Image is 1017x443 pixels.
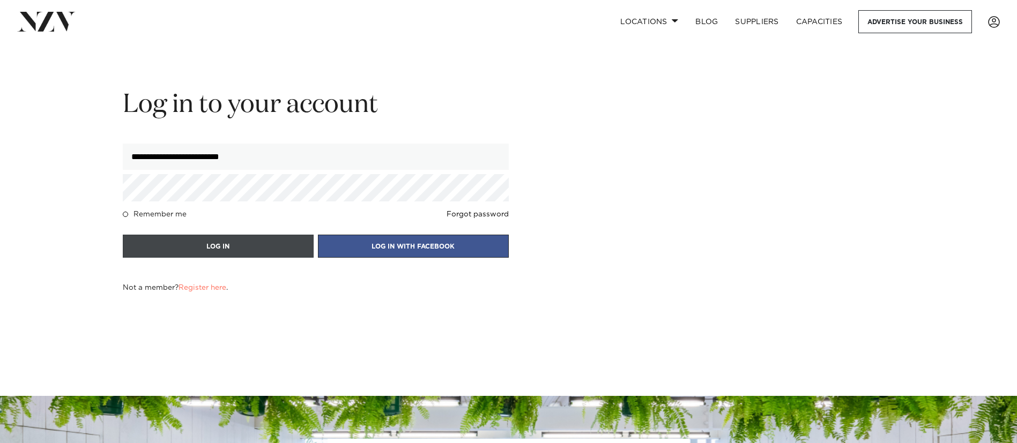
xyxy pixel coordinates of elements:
[726,10,787,33] a: SUPPLIERS
[612,10,687,33] a: Locations
[133,210,187,219] h4: Remember me
[123,283,228,292] h4: Not a member? .
[687,10,726,33] a: BLOG
[318,235,509,258] button: LOG IN WITH FACEBOOK
[17,12,76,31] img: nzv-logo.png
[788,10,851,33] a: Capacities
[318,241,509,251] a: LOG IN WITH FACEBOOK
[447,210,509,219] a: Forgot password
[858,10,972,33] a: Advertise your business
[179,284,226,291] a: Register here
[123,235,314,258] button: LOG IN
[123,88,509,122] h2: Log in to your account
